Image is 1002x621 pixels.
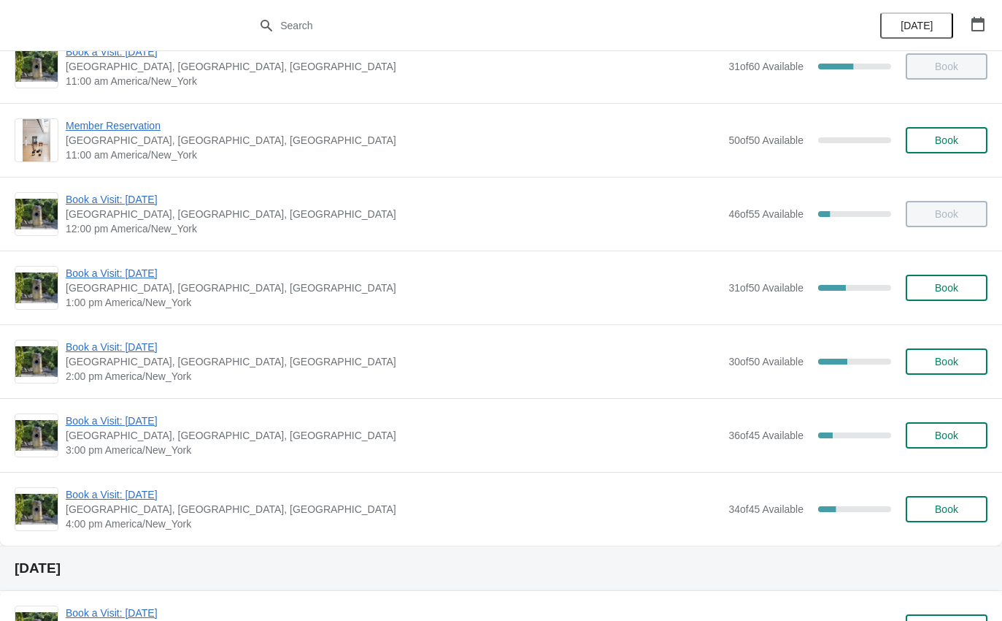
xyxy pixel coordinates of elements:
span: 30 of 50 Available [728,356,803,367]
span: Book [935,503,958,515]
span: 1:00 pm America/New_York [66,295,721,310]
img: Book a Visit: August 2025 | The Noguchi Museum, 33rd Road, Queens, NY, USA | 4:00 pm America/New_... [15,494,58,525]
span: Book a Visit: [DATE] [66,45,721,59]
span: [GEOGRAPHIC_DATA], [GEOGRAPHIC_DATA], [GEOGRAPHIC_DATA] [66,281,721,295]
button: Book [906,422,987,449]
span: 11:00 am America/New_York [66,74,721,88]
img: Book a Visit: August 2025 | The Noguchi Museum, 33rd Road, Queens, NY, USA | 11:00 am America/New... [15,51,58,82]
span: 46 of 55 Available [728,208,803,220]
img: Book a Visit: August 2025 | The Noguchi Museum, 33rd Road, Queens, NY, USA | 12:00 pm America/New... [15,199,58,229]
span: 34 of 45 Available [728,503,803,515]
span: Book a Visit: [DATE] [66,606,721,620]
span: Book [935,282,958,294]
span: Book a Visit: [DATE] [66,266,721,281]
span: [GEOGRAPHIC_DATA], [GEOGRAPHIC_DATA], [GEOGRAPHIC_DATA] [66,354,721,369]
span: 4:00 pm America/New_York [66,517,721,531]
span: Book a Visit: [DATE] [66,340,721,354]
input: Search [280,12,752,39]
img: Book a Visit: August 2025 | The Noguchi Museum, 33rd Road, Queens, NY, USA | 1:00 pm America/New_... [15,273,58,303]
span: 50 of 50 Available [728,134,803,146]
span: 12:00 pm America/New_York [66,221,721,236]
span: 3:00 pm America/New_York [66,443,721,457]
span: 2:00 pm America/New_York [66,369,721,384]
span: [DATE] [901,20,933,31]
span: Book [935,134,958,146]
span: Member Reservation [66,118,721,133]
button: Book [906,127,987,153]
span: Book [935,356,958,367]
span: Book a Visit: [DATE] [66,414,721,428]
span: 11:00 am America/New_York [66,148,721,162]
span: [GEOGRAPHIC_DATA], [GEOGRAPHIC_DATA], [GEOGRAPHIC_DATA] [66,59,721,74]
span: [GEOGRAPHIC_DATA], [GEOGRAPHIC_DATA], [GEOGRAPHIC_DATA] [66,133,721,148]
img: Book a Visit: August 2025 | The Noguchi Museum, 33rd Road, Queens, NY, USA | 3:00 pm America/New_... [15,420,58,451]
img: Member Reservation | The Noguchi Museum, 33rd Road, Queens, NY, USA | 11:00 am America/New_York [23,119,51,161]
img: Book a Visit: August 2025 | The Noguchi Museum, 33rd Road, Queens, NY, USA | 2:00 pm America/New_... [15,346,58,377]
span: Book a Visit: [DATE] [66,192,721,207]
span: 36 of 45 Available [728,430,803,441]
span: 31 of 50 Available [728,282,803,294]
h2: [DATE] [15,561,987,576]
span: Book a Visit: [DATE] [66,487,721,502]
button: Book [906,348,987,375]
span: Book [935,430,958,441]
button: Book [906,496,987,522]
button: Book [906,275,987,301]
span: [GEOGRAPHIC_DATA], [GEOGRAPHIC_DATA], [GEOGRAPHIC_DATA] [66,428,721,443]
span: [GEOGRAPHIC_DATA], [GEOGRAPHIC_DATA], [GEOGRAPHIC_DATA] [66,207,721,221]
span: [GEOGRAPHIC_DATA], [GEOGRAPHIC_DATA], [GEOGRAPHIC_DATA] [66,502,721,517]
span: 31 of 60 Available [728,61,803,72]
button: [DATE] [880,12,953,39]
